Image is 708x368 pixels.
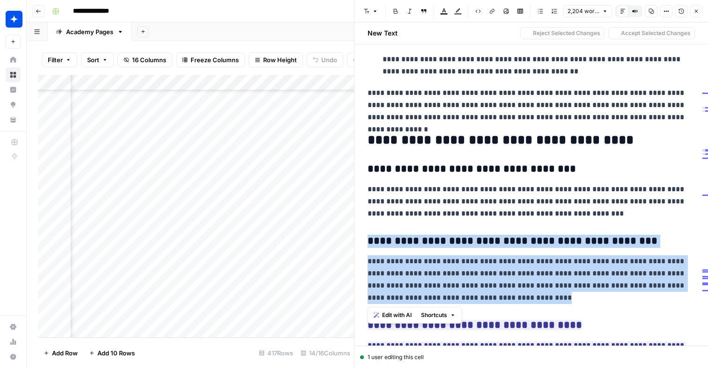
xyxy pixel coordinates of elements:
span: Add 10 Rows [97,348,135,358]
a: Your Data [6,112,21,127]
button: Undo [307,52,343,67]
a: Home [6,52,21,67]
div: 1 user editing this cell [360,353,702,361]
span: Shortcuts [421,311,447,319]
button: 16 Columns [118,52,172,67]
button: Row Height [249,52,303,67]
button: Accept Selected Changes [608,27,695,39]
a: Opportunities [6,97,21,112]
div: 14/16 Columns [297,346,354,361]
span: 2,204 words [568,7,599,15]
button: 2,204 words [563,5,612,17]
span: 16 Columns [132,55,166,65]
span: Freeze Columns [191,55,239,65]
button: Add Row [38,346,83,361]
button: Workspace: Wiz [6,7,21,31]
span: Filter [48,55,63,65]
button: Add 10 Rows [83,346,140,361]
div: 417 Rows [255,346,297,361]
a: Usage [6,334,21,349]
a: Academy Pages [48,22,132,41]
span: Undo [321,55,337,65]
button: Filter [42,52,77,67]
button: Sort [81,52,114,67]
button: Reject Selected Changes [520,27,605,39]
h2: New Text [368,29,398,38]
span: Sort [87,55,99,65]
a: Browse [6,67,21,82]
a: Insights [6,82,21,97]
button: Shortcuts [417,309,459,321]
span: Edit with AI [382,311,412,319]
button: Freeze Columns [176,52,245,67]
img: Wiz Logo [6,11,22,28]
button: Help + Support [6,349,21,364]
span: Row Height [263,55,297,65]
span: Add Row [52,348,78,358]
div: Academy Pages [66,27,113,36]
span: Reject Selected Changes [533,29,600,37]
a: Settings [6,319,21,334]
button: Edit with AI [370,309,415,321]
span: Accept Selected Changes [621,29,691,37]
